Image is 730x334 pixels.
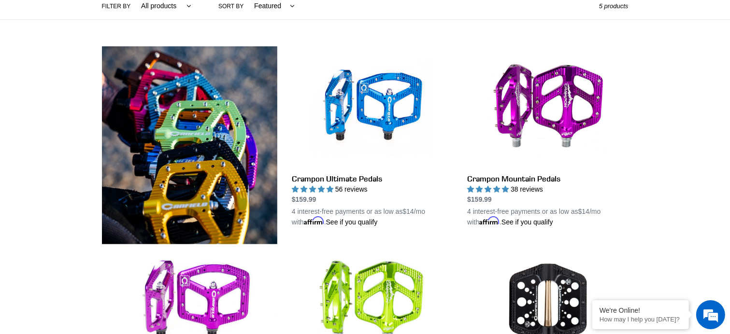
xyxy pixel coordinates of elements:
img: Content block image [102,46,277,244]
label: Filter by [102,2,131,11]
p: How may I help you today? [600,316,682,323]
span: 5 products [599,2,629,10]
label: Sort by [218,2,243,11]
div: We're Online! [600,306,682,314]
